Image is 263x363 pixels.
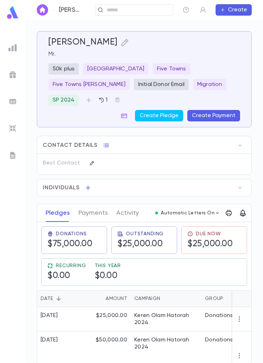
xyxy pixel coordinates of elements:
[41,336,58,344] div: [DATE]
[152,208,223,218] button: Automatic Letters On
[47,271,70,281] h5: $0.00
[48,79,130,90] div: Five Towns [PERSON_NAME]
[53,97,75,104] p: SP 2024
[106,290,127,307] div: Amount
[56,231,87,237] span: Donations
[41,312,58,319] div: [DATE]
[8,124,17,133] img: imports_grey.530a8a0e642e233f2baf0ef88e8c9fcb.svg
[138,81,185,88] p: Initial Donor Email
[126,231,164,237] span: Outstanding
[53,293,64,304] button: Sort
[48,51,240,58] p: Mr.
[135,110,183,121] button: Create Pledge
[94,94,112,106] button: 1
[201,290,255,307] div: Group
[78,204,108,222] button: Payments
[85,290,131,307] div: Amount
[216,4,252,16] button: Create
[196,231,221,237] span: Due Now
[8,97,17,106] img: batches_grey.339ca447c9d9533ef1741baa751efc33.svg
[59,6,83,14] p: [PERSON_NAME]
[187,110,240,121] button: Create Payment
[117,239,163,249] h5: $25,000.00
[161,210,215,216] p: Automatic Letters On
[223,293,234,304] button: Sort
[48,63,79,75] div: 50k plus
[187,239,233,249] h5: $25,000.00
[8,70,17,79] img: campaigns_grey.99e729a5f7ee94e3726e6486bddda8f1.svg
[53,65,75,73] p: 50k plus
[43,142,98,149] span: Contact Details
[47,239,92,249] h5: $75,000.00
[205,336,233,344] div: Donations
[134,312,198,326] div: Keren Olam Hatorah 2024
[134,290,160,307] div: Campaign
[37,290,85,307] div: Date
[94,293,106,304] button: Sort
[205,312,233,319] div: Donations
[85,307,131,332] div: $25,000.00
[83,63,148,75] div: [GEOGRAPHIC_DATA]
[8,151,17,160] img: letters_grey.7941b92b52307dd3b8a917253454ce1c.svg
[53,81,125,88] p: Five Towns [PERSON_NAME]
[95,271,118,281] h5: $0.00
[160,293,171,304] button: Sort
[43,157,83,169] p: Best Contact
[205,290,223,307] div: Group
[134,336,198,351] div: Keren Olam Hatorah 2024
[157,65,186,73] p: Five Towns
[153,63,191,75] div: Five Towns
[95,263,121,269] span: This Year
[134,79,189,90] div: Initial Donor Email
[56,263,86,269] span: Recurring
[8,44,17,52] img: reports_grey.c525e4749d1bce6a11f5fe2a8de1b229.svg
[131,290,201,307] div: Campaign
[6,6,20,19] img: logo
[46,204,70,222] button: Pledges
[193,79,226,90] div: Migration
[43,184,80,191] span: Individuals
[116,204,139,222] button: Activity
[197,81,222,88] p: Migration
[48,94,79,106] div: SP 2024
[87,65,144,73] p: [GEOGRAPHIC_DATA]
[48,37,118,48] h5: [PERSON_NAME]
[104,97,107,104] p: 1
[41,290,53,307] div: Date
[38,7,47,13] img: home_white.a664292cf8c1dea59945f0da9f25487c.svg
